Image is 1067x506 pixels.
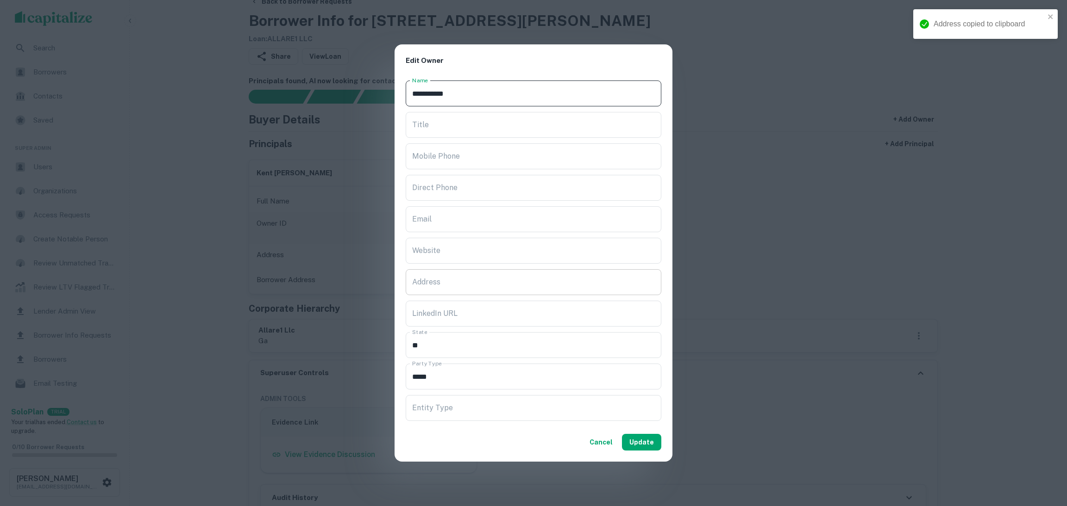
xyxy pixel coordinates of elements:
[934,19,1045,30] div: Address copied to clipboard
[395,44,672,77] h2: Edit Owner
[412,328,427,336] label: State
[1048,13,1054,22] button: close
[412,359,442,367] label: Party Type
[1021,402,1067,447] iframe: Chat Widget
[412,76,428,84] label: Name
[622,434,661,450] button: Update
[586,434,616,450] button: Cancel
